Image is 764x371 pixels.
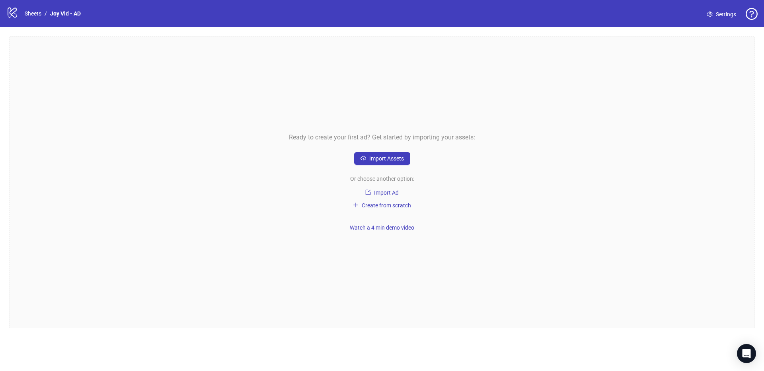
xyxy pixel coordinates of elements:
span: Import Assets [369,155,404,162]
button: Create from scratch [350,201,414,210]
a: Joy Vid - AD [49,9,82,18]
button: Import Assets [354,152,410,165]
a: Settings [701,8,743,21]
li: / [45,9,47,18]
span: setting [707,12,713,17]
span: Import Ad [374,189,399,196]
span: Ready to create your first ad? Get started by importing your assets: [289,132,475,142]
button: Import Ad [354,188,410,197]
button: Watch a 4 min demo video [347,223,417,232]
span: Watch a 4 min demo video [350,224,414,231]
a: Sheets [23,9,43,18]
span: Or choose another option: [350,174,414,183]
span: import [365,189,371,195]
span: question-circle [746,8,758,20]
span: Settings [716,10,736,19]
span: cloud-upload [361,155,366,161]
div: Open Intercom Messenger [737,344,756,363]
span: plus [353,202,359,208]
span: Create from scratch [362,202,411,209]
